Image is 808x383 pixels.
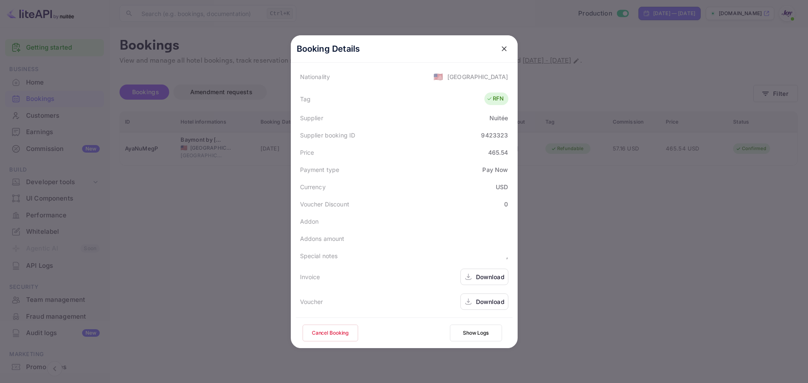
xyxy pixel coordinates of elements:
[300,114,323,122] div: Supplier
[300,234,345,243] div: Addons amount
[300,272,320,281] div: Invoice
[300,297,323,306] div: Voucher
[447,72,508,81] div: [GEOGRAPHIC_DATA]
[496,182,508,191] div: USD
[300,131,356,140] div: Supplier booking ID
[300,200,349,209] div: Voucher Discount
[300,251,338,260] div: Special notes
[476,297,505,306] div: Download
[303,325,358,341] button: Cancel Booking
[488,148,508,157] div: 465.54
[300,148,314,157] div: Price
[433,69,443,84] span: United States
[300,217,319,226] div: Addon
[476,272,505,281] div: Download
[297,42,360,55] p: Booking Details
[497,41,512,56] button: close
[300,72,330,81] div: Nationality
[300,95,311,103] div: Tag
[504,200,508,209] div: 0
[481,131,508,140] div: 9423323
[300,165,340,174] div: Payment type
[486,95,504,103] div: RFN
[506,251,508,260] div: ,
[489,114,508,122] div: Nuitée
[482,165,508,174] div: Pay Now
[300,182,326,191] div: Currency
[450,325,502,341] button: Show Logs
